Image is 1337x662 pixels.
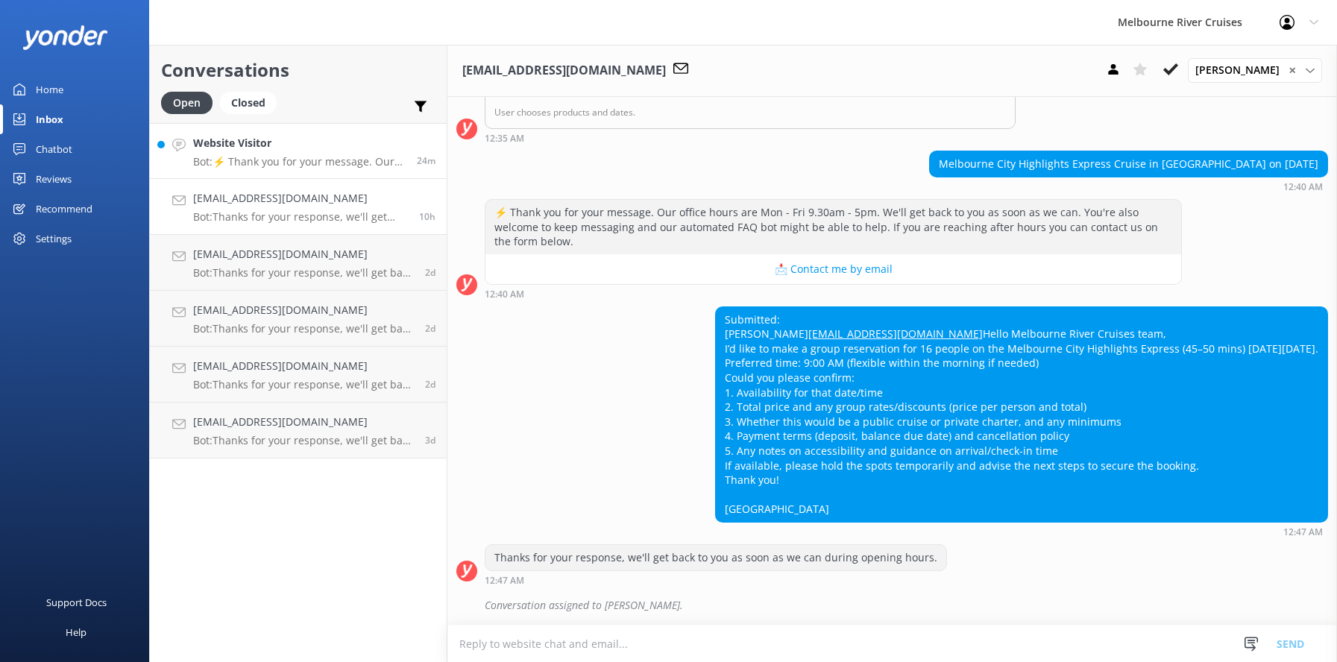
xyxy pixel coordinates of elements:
img: yonder-white-logo.png [22,25,108,50]
strong: 12:40 AM [485,290,524,299]
a: [EMAIL_ADDRESS][DOMAIN_NAME]Bot:Thanks for your response, we'll get back to you as soon as we can... [150,179,447,235]
p: Bot: Thanks for your response, we'll get back to you as soon as we can during opening hours. [193,322,414,335]
a: Open [161,94,220,110]
span: Sep 12 2025 05:14pm (UTC +10:00) Australia/Sydney [425,266,435,279]
span: Sep 12 2025 11:57am (UTC +10:00) Australia/Sydney [425,378,435,391]
strong: 12:47 AM [1283,528,1323,537]
h2: Conversations [161,56,435,84]
div: Settings [36,224,72,253]
p: Bot: Thanks for your response, we'll get back to you as soon as we can during opening hours. [193,210,408,224]
div: ⚡ Thank you for your message. Our office hours are Mon - Fri 9.30am - 5pm. We'll get back to you ... [485,200,1181,254]
div: Support Docs [46,587,107,617]
span: Sep 15 2025 12:47am (UTC +10:00) Australia/Sydney [419,210,435,223]
div: Chatbot [36,134,72,164]
a: Website VisitorBot:⚡ Thank you for your message. Our office hours are Mon - Fri 9.30am - 5pm. We'... [150,123,447,179]
button: 📩 Contact me by email [485,254,1181,284]
strong: 12:47 AM [485,576,524,585]
p: User chooses products and dates. [494,105,1006,119]
div: Submitted: [PERSON_NAME] Hello Melbourne River Cruises team, I’d like to make a group reservation... [716,307,1327,522]
div: Conversation assigned to [PERSON_NAME]. [485,593,1328,618]
p: Bot: Thanks for your response, we'll get back to you as soon as we can during opening hours. [193,266,414,280]
div: Sep 15 2025 12:40am (UTC +10:00) Australia/Sydney [929,181,1328,192]
p: Bot: ⚡ Thank you for your message. Our office hours are Mon - Fri 9.30am - 5pm. We'll get back to... [193,155,406,168]
div: Thanks for your response, we'll get back to you as soon as we can during opening hours. [485,545,946,570]
div: Inbox [36,104,63,134]
h4: Website Visitor [193,135,406,151]
div: Sep 15 2025 12:47am (UTC +10:00) Australia/Sydney [715,526,1328,537]
div: 2025-09-15T00:31:58.408 [456,593,1328,618]
a: [EMAIL_ADDRESS][DOMAIN_NAME]Bot:Thanks for your response, we'll get back to you as soon as we can... [150,347,447,403]
span: Sep 12 2025 04:37pm (UTC +10:00) Australia/Sydney [425,322,435,335]
div: Reviews [36,164,72,194]
a: [EMAIL_ADDRESS][DOMAIN_NAME]Bot:Thanks for your response, we'll get back to you as soon as we can... [150,403,447,458]
h3: [EMAIL_ADDRESS][DOMAIN_NAME] [462,61,666,81]
span: Sep 11 2025 06:24pm (UTC +10:00) Australia/Sydney [425,434,435,447]
p: Bot: Thanks for your response, we'll get back to you as soon as we can during opening hours. [193,434,414,447]
div: Sep 15 2025 12:47am (UTC +10:00) Australia/Sydney [485,575,947,585]
div: Recommend [36,194,92,224]
h4: [EMAIL_ADDRESS][DOMAIN_NAME] [193,302,414,318]
strong: 12:35 AM [485,134,524,143]
div: Home [36,75,63,104]
div: Closed [220,92,277,114]
div: Melbourne City Highlights Express Cruise in [GEOGRAPHIC_DATA] on [DATE] [930,151,1327,177]
strong: 12:40 AM [1283,183,1323,192]
span: Sep 15 2025 11:14am (UTC +10:00) Australia/Sydney [417,154,435,167]
p: Bot: Thanks for your response, we'll get back to you as soon as we can during opening hours. [193,378,414,391]
h4: [EMAIL_ADDRESS][DOMAIN_NAME] [193,358,414,374]
span: ✕ [1289,63,1296,78]
h4: [EMAIL_ADDRESS][DOMAIN_NAME] [193,414,414,430]
span: [PERSON_NAME] [1195,62,1289,78]
div: Open [161,92,213,114]
div: Assign User [1188,58,1322,82]
a: [EMAIL_ADDRESS][DOMAIN_NAME]Bot:Thanks for your response, we'll get back to you as soon as we can... [150,235,447,291]
div: Sep 15 2025 12:40am (UTC +10:00) Australia/Sydney [485,289,1182,299]
h4: [EMAIL_ADDRESS][DOMAIN_NAME] [193,246,414,262]
a: [EMAIL_ADDRESS][DOMAIN_NAME]Bot:Thanks for your response, we'll get back to you as soon as we can... [150,291,447,347]
a: Closed [220,94,284,110]
div: Help [66,617,86,647]
a: [EMAIL_ADDRESS][DOMAIN_NAME] [808,327,983,341]
div: Sep 15 2025 12:35am (UTC +10:00) Australia/Sydney [485,133,1016,143]
h4: [EMAIL_ADDRESS][DOMAIN_NAME] [193,190,408,207]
